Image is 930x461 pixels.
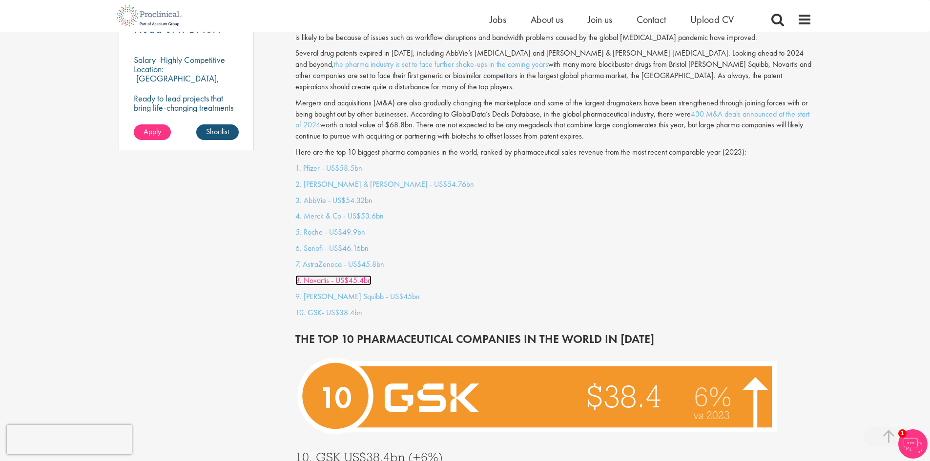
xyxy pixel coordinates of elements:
a: Contact [637,13,666,26]
a: 5. Roche - US$49.9bn [295,227,365,237]
a: Jobs [490,13,506,26]
a: 6. Sanofi - US$46.16bn [295,243,369,253]
img: Chatbot [898,429,928,459]
a: 3. AbbVie - US$54.32bn [295,195,372,205]
a: 430 M&A deals announced at the start of 2024 [295,109,809,130]
a: About us [531,13,563,26]
a: 4. Merck & Co - US$53.6bn [295,211,384,221]
a: Apply [134,124,171,140]
p: Mergers and acquisitions (M&A) are also gradually changing the marketplace and some of the larges... [295,98,812,142]
p: Several drug patents expired in [DATE], including AbbVie’s [MEDICAL_DATA] and [PERSON_NAME] & [PE... [295,48,812,92]
a: Join us [588,13,612,26]
p: Here are the top 10 biggest pharma companies in the world, ranked by pharmaceutical sales revenue... [295,147,812,158]
a: the pharma industry is set to face further shake-ups in the coming years [334,59,548,69]
a: 1. Pfizer - US$58.5bn [295,163,362,173]
p: In [DATE], by the FDA, the second-highest count in the past 30 years. This cohort was nearly doub... [295,21,812,43]
a: 10. GSK- US$38.4bn [295,307,362,318]
span: Location: [134,63,164,75]
iframe: reCAPTCHA [7,425,132,454]
a: Head of IT DACH [134,22,239,35]
a: Shortlist [196,124,239,140]
span: 1 [898,429,907,438]
p: [GEOGRAPHIC_DATA], [GEOGRAPHIC_DATA] [134,73,219,93]
a: 8. Novartis - US$45.4bn [295,275,372,285]
h2: THE TOP 10 PHARMACEUTICAL COMPANIES IN THE WORLD IN [DATE] [295,333,812,345]
span: Salary [134,54,156,65]
p: Highly Competitive [160,54,225,65]
span: Apply [144,126,161,137]
a: 2. [PERSON_NAME] & [PERSON_NAME] - US$54.76bn [295,179,474,189]
p: Ready to lead projects that bring life-changing treatments to the world? Join our client at the f... [134,94,239,149]
a: 9. [PERSON_NAME] Squibb - US$45bn [295,291,420,301]
a: Upload CV [690,13,734,26]
a: 7. AstraZeneca - US$45.8bn [295,259,384,269]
